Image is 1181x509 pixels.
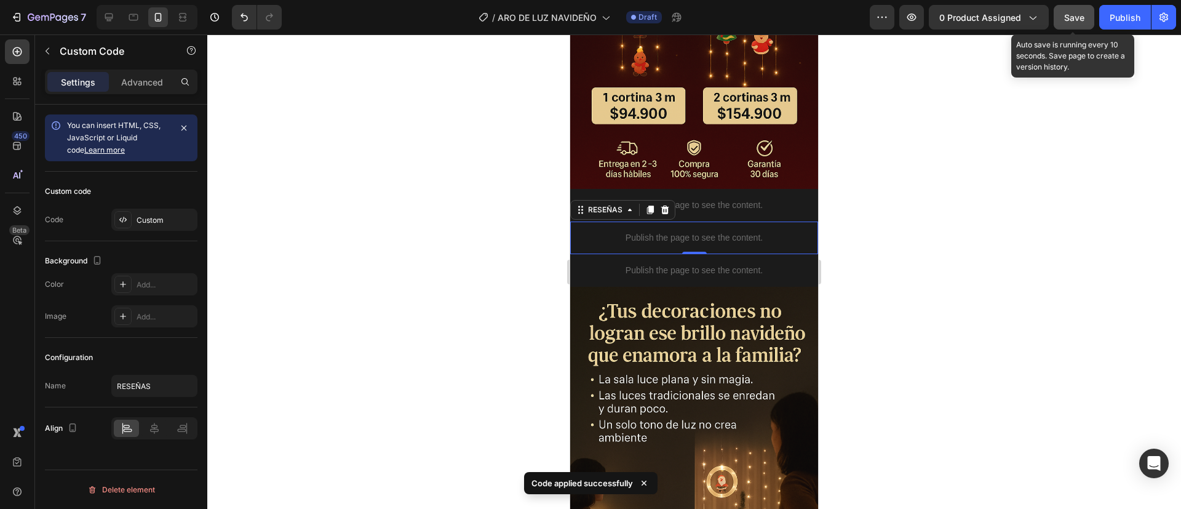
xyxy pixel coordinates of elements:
[45,380,66,391] div: Name
[84,145,125,154] a: Learn more
[61,76,95,89] p: Settings
[939,11,1021,24] span: 0 product assigned
[87,483,155,497] div: Delete element
[1054,5,1094,30] button: Save
[9,225,30,235] div: Beta
[498,11,597,24] span: ARO DE LUZ NAVIDEÑO
[45,420,80,437] div: Align
[45,214,63,225] div: Code
[45,253,105,270] div: Background
[137,215,194,226] div: Custom
[1064,12,1084,23] span: Save
[67,121,161,154] span: You can insert HTML, CSS, JavaScript or Liquid code
[232,5,282,30] div: Undo/Redo
[570,34,818,509] iframe: Design area
[1139,449,1169,478] div: Open Intercom Messenger
[1099,5,1151,30] button: Publish
[45,352,93,363] div: Configuration
[492,11,495,24] span: /
[137,311,194,323] div: Add...
[5,5,92,30] button: 7
[45,186,91,197] div: Custom code
[531,477,633,489] p: Code applied successfully
[1110,11,1140,24] div: Publish
[137,279,194,291] div: Add...
[121,76,163,89] p: Advanced
[60,44,164,58] p: Custom Code
[45,311,66,322] div: Image
[12,131,30,141] div: 450
[929,5,1049,30] button: 0 product assigned
[45,279,64,290] div: Color
[81,10,86,25] p: 7
[638,12,657,23] span: Draft
[45,480,197,500] button: Delete element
